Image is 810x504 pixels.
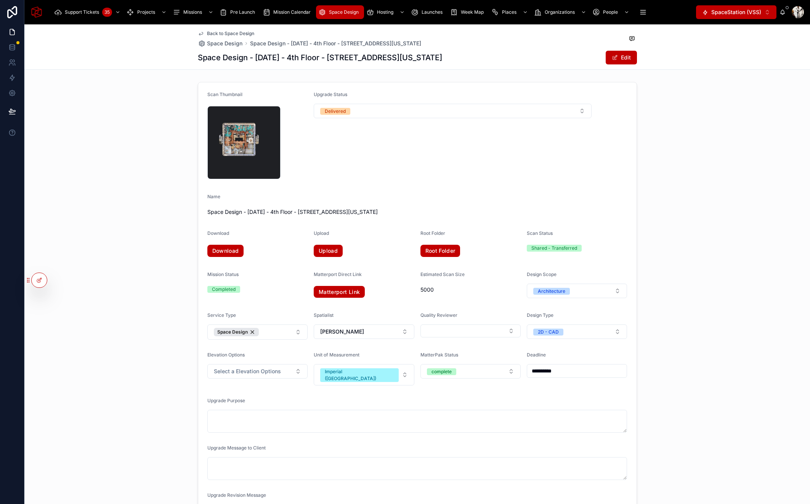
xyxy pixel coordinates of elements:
[314,312,334,318] span: Spatialist
[502,9,516,15] span: Places
[527,271,557,277] span: Design Scope
[711,8,761,16] span: SpaceStation (VSS)
[422,9,443,15] span: Launches
[325,108,346,115] div: Delivered
[49,4,696,21] div: scrollable content
[207,194,220,199] span: Name
[198,52,442,63] h1: Space Design - [DATE] - 4th Floor - [STREET_ADDRESS][US_STATE]
[207,324,308,340] button: Select Button
[420,324,521,337] button: Select Button
[314,245,343,257] a: Upload
[273,9,311,15] span: Mission Calendar
[214,368,281,375] span: Select a Elevation Options
[420,230,445,236] span: Root Folder
[527,284,627,298] button: Select Button
[603,9,618,15] span: People
[207,352,245,358] span: Elevation Options
[489,5,532,19] a: Places
[316,5,364,19] a: Space Design
[217,5,260,19] a: Pre Launch
[214,328,259,336] button: Unselect 5
[532,5,590,19] a: Organizations
[207,208,627,216] span: Space Design - [DATE] - 4th Floor - [STREET_ADDRESS][US_STATE]
[420,312,457,318] span: Quality Reviewer
[377,9,393,15] span: Hosting
[30,6,43,18] img: App logo
[207,30,254,37] span: Back to Space Design
[207,271,239,277] span: Mission Status
[217,329,248,335] span: Space Design
[65,9,99,15] span: Support Tickets
[124,5,170,19] a: Projects
[461,9,484,15] span: Week Map
[260,5,316,19] a: Mission Calendar
[207,91,242,97] span: Scan Thumbnail
[538,288,565,295] div: Architecture
[320,328,364,335] span: [PERSON_NAME]
[696,5,776,19] button: Select Button
[198,30,254,37] a: Back to Space Design
[420,245,460,257] a: Root Folder
[538,329,559,335] div: 2D - CAD
[230,9,255,15] span: Pre Launch
[207,492,266,498] span: Upgrade Revision Message
[207,230,229,236] span: Download
[325,368,394,382] div: Imperial ([GEOGRAPHIC_DATA])
[207,398,245,403] span: Upgrade Purpose
[314,324,414,339] button: Select Button
[212,286,236,293] div: Completed
[409,5,448,19] a: Launches
[250,40,421,47] a: Space Design - [DATE] - 4th Floor - [STREET_ADDRESS][US_STATE]
[207,445,266,451] span: Upgrade Message to Client
[207,364,308,379] button: Select Button
[531,245,577,252] div: Shared - Transferred
[314,364,414,385] button: Select Button
[431,368,452,375] div: complete
[198,40,242,47] a: Space Design
[533,287,570,295] button: Unselect ARCHITECTURE
[527,352,546,358] span: Deadline
[448,5,489,19] a: Week Map
[314,104,592,118] button: Select Button
[420,286,521,294] span: 5000
[590,5,633,19] a: People
[606,51,637,64] button: Edit
[527,324,627,339] button: Select Button
[329,9,359,15] span: Space Design
[102,8,112,17] div: 35
[170,5,217,19] a: Missions
[314,286,365,298] a: Matterport Link
[137,9,155,15] span: Projects
[545,9,575,15] span: Organizations
[314,271,362,277] span: Matterport Direct Link
[314,91,347,97] span: Upgrade Status
[420,352,458,358] span: MatterPak Status
[527,312,553,318] span: Design Type
[420,364,521,379] button: Select Button
[207,312,236,318] span: Service Type
[183,9,202,15] span: Missions
[314,230,329,236] span: Upload
[207,40,242,47] span: Space Design
[207,245,244,257] a: Download
[52,5,124,19] a: Support Tickets35
[314,352,359,358] span: Unit of Measurement
[420,271,465,277] span: Estimated Scan Size
[527,230,553,236] span: Scan Status
[364,5,409,19] a: Hosting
